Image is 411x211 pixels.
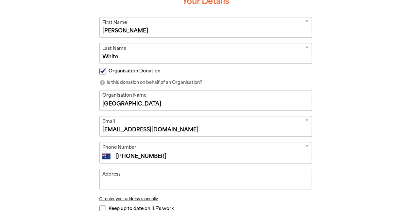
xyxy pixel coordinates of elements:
[99,68,106,74] input: Organisation Donation
[99,80,105,86] i: info
[99,79,312,86] p: Is this donation on behalf of an Organisation?
[99,196,312,201] button: Or enter your address manually
[109,68,161,74] span: Organisation Donation
[306,144,308,152] i: Required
